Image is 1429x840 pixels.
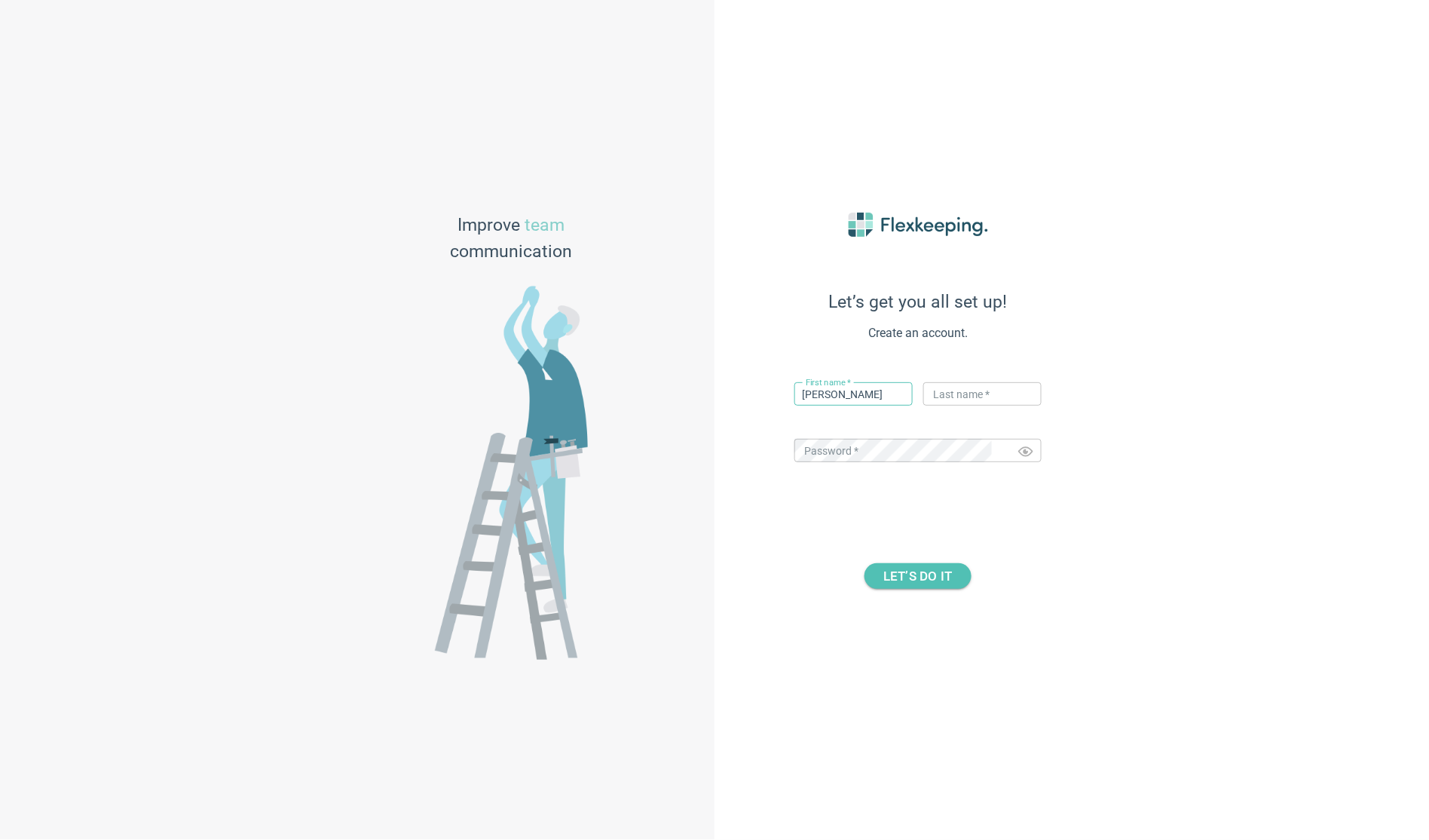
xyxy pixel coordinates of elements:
[525,215,565,235] span: team
[883,563,953,589] span: LET’S DO IT
[752,292,1084,312] span: Let’s get you all set up!
[864,563,972,589] button: LET’S DO IT
[1009,435,1042,468] button: Toggle password visibility
[752,324,1084,342] span: Create an account.
[450,213,572,265] span: Improve communication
